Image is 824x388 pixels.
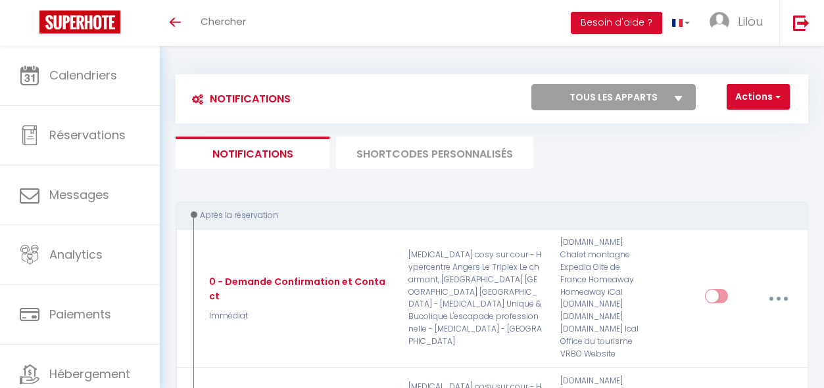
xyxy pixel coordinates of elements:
[571,12,662,34] button: Besoin d'aide ?
[188,209,785,222] div: Après la réservation
[176,137,329,169] li: Notifications
[49,366,130,382] span: Hébergement
[39,11,120,33] img: Super Booking
[206,310,391,322] p: Immédiat
[793,14,810,31] img: logout
[185,84,291,114] h3: Notifications
[49,186,109,203] span: Messages
[400,236,552,360] p: [MEDICAL_DATA] cosy sur cour - Hypercentre Angers Le Triplex Le charmant, [GEOGRAPHIC_DATA] [GEOG...
[206,274,391,303] div: 0 - Demande Confirmation et Contact
[336,137,533,169] li: SHORTCODES PERSONNALISÉS
[552,236,653,360] div: [DOMAIN_NAME] Chalet montagne Expedia Gite de France Homeaway Homeaway iCal [DOMAIN_NAME] [DOMAIN...
[49,306,111,322] span: Paiements
[710,12,729,32] img: ...
[201,14,246,28] span: Chercher
[727,84,790,110] button: Actions
[738,13,763,30] span: Lilou
[49,67,117,83] span: Calendriers
[49,127,126,143] span: Réservations
[49,246,103,263] span: Analytics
